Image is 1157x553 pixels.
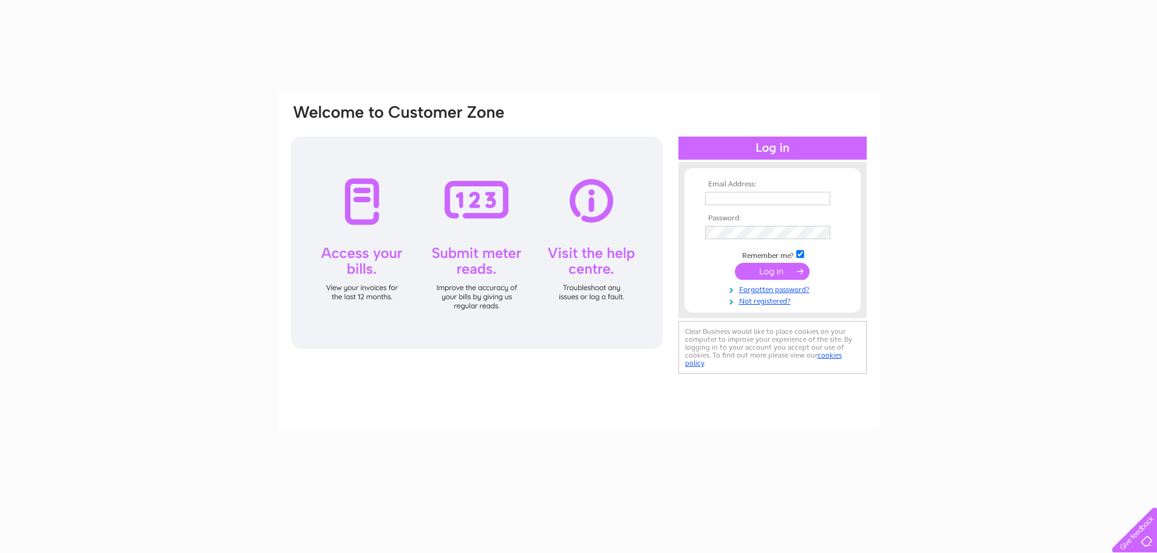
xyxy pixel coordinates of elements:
th: Password: [702,214,843,223]
input: Submit [735,263,810,280]
a: Forgotten password? [705,283,843,294]
td: Remember me? [702,248,843,260]
th: Email Address: [702,180,843,189]
a: Not registered? [705,294,843,306]
div: Clear Business would like to place cookies on your computer to improve your experience of the sit... [678,321,867,374]
a: cookies policy [685,351,842,367]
